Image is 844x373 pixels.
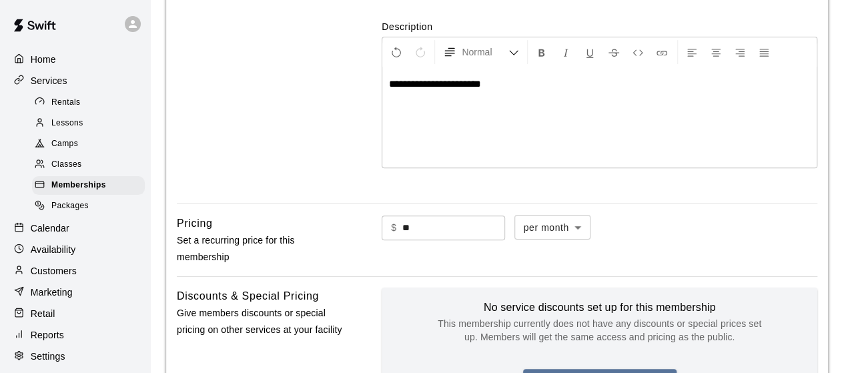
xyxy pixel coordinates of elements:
a: Classes [32,155,150,175]
a: Rentals [32,92,150,113]
p: Retail [31,307,55,320]
p: Services [31,74,67,87]
span: Classes [51,158,81,171]
button: Insert Link [651,40,673,64]
button: Format Underline [578,40,601,64]
div: per month [514,215,590,240]
a: Services [11,71,139,91]
div: Lessons [32,114,145,133]
button: Format Strikethrough [602,40,625,64]
a: Availability [11,240,139,260]
span: Camps [51,137,78,151]
a: Home [11,49,139,69]
a: Retail [11,304,139,324]
a: Customers [11,261,139,281]
span: Memberships [51,179,106,192]
span: Lessons [51,117,83,130]
p: Calendar [31,222,69,235]
button: Justify Align [753,40,775,64]
button: Left Align [681,40,703,64]
button: Insert Code [626,40,649,64]
a: Settings [11,346,139,366]
a: Memberships [32,175,150,196]
h6: Discounts & Special Pricing [177,288,319,305]
span: Packages [51,200,89,213]
h6: Pricing [177,215,212,232]
button: Right Align [729,40,751,64]
p: Reports [31,328,64,342]
a: Packages [32,196,150,217]
span: Rentals [51,96,81,109]
button: Center Align [705,40,727,64]
div: Memberships [32,176,145,195]
p: Customers [31,264,77,278]
a: Calendar [11,218,139,238]
button: Undo [385,40,408,64]
a: Marketing [11,282,139,302]
label: Description [382,20,817,33]
p: $ [391,221,396,235]
button: Formatting Options [438,40,524,64]
p: Set a recurring price for this membership [177,232,344,266]
a: Lessons [32,113,150,133]
p: Marketing [31,286,73,299]
div: Rentals [32,93,145,112]
h6: No service discounts set up for this membership [433,298,767,317]
button: Format Bold [530,40,553,64]
p: Give members discounts or special pricing on other services at your facility [177,305,344,338]
a: Reports [11,325,139,345]
p: Home [31,53,56,66]
button: Redo [409,40,432,64]
div: Camps [32,135,145,153]
p: Availability [31,243,76,256]
span: Normal [462,45,508,59]
p: This membership currently does not have any discounts or special prices set up. Members will get ... [433,317,767,344]
div: Packages [32,197,145,216]
p: Settings [31,350,65,363]
div: Classes [32,155,145,174]
button: Format Italics [554,40,577,64]
a: Camps [32,134,150,155]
